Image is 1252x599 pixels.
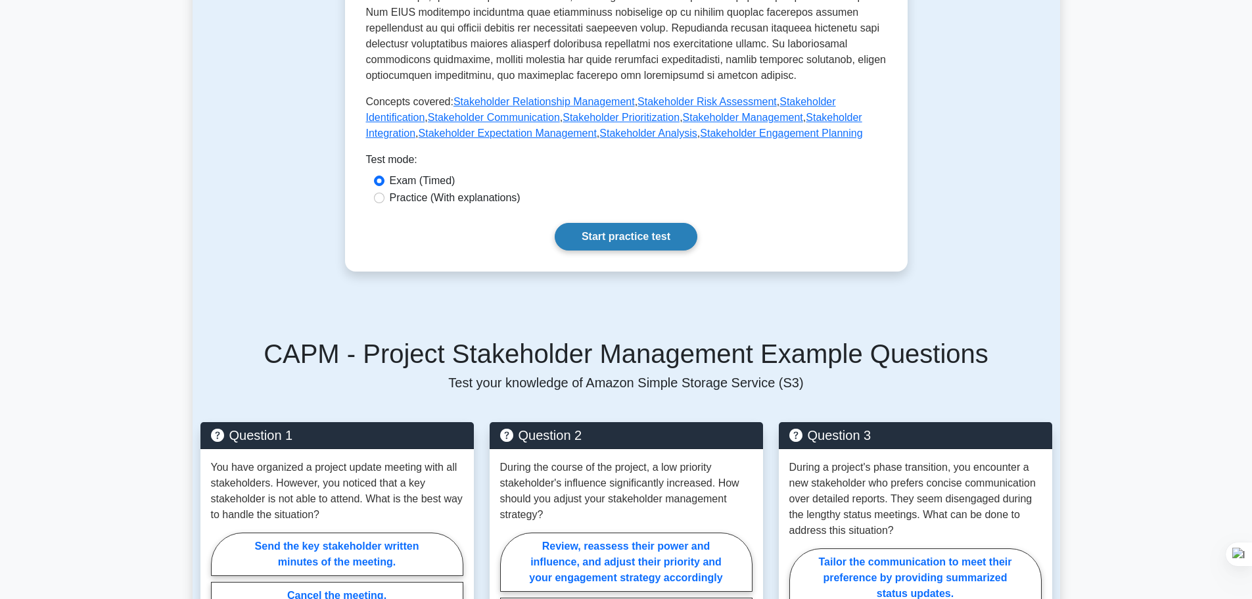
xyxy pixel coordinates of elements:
a: Stakeholder Relationship Management [453,96,635,107]
a: Stakeholder Management [683,112,803,123]
p: During the course of the project, a low priority stakeholder's influence significantly increased.... [500,460,753,523]
a: Stakeholder Expectation Management [419,128,597,139]
a: Stakeholder Engagement Planning [700,128,862,139]
a: Stakeholder Analysis [599,128,697,139]
h5: Question 2 [500,427,753,443]
a: Stakeholder Communication [428,112,560,123]
p: During a project's phase transition, you encounter a new stakeholder who prefers concise communic... [789,460,1042,539]
h5: CAPM - Project Stakeholder Management Example Questions [200,338,1052,370]
a: Stakeholder Risk Assessment [638,96,777,107]
label: Send the key stakeholder written minutes of the meeting. [211,533,463,576]
label: Review, reassess their power and influence, and adjust their priority and your engagement strateg... [500,533,753,592]
p: Test your knowledge of Amazon Simple Storage Service (S3) [200,375,1052,391]
div: Test mode: [366,152,887,173]
p: Concepts covered: , , , , , , , , , [366,94,887,141]
label: Exam (Timed) [390,173,455,189]
a: Start practice test [555,223,697,251]
h5: Question 3 [789,427,1042,443]
label: Practice (With explanations) [390,190,521,206]
h5: Question 1 [211,427,463,443]
p: You have organized a project update meeting with all stakeholders. However, you noticed that a ke... [211,460,463,523]
a: Stakeholder Prioritization [563,112,680,123]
